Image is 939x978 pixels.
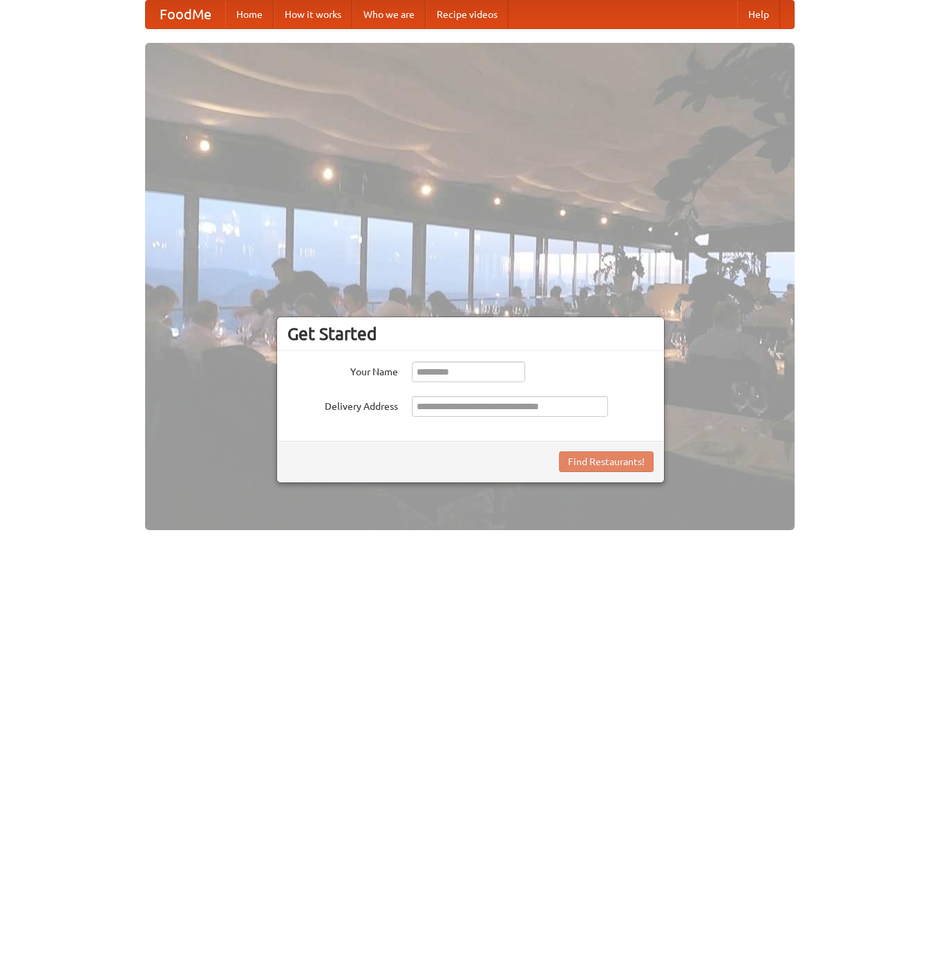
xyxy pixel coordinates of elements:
[287,361,398,379] label: Your Name
[426,1,509,28] a: Recipe videos
[352,1,426,28] a: Who we are
[225,1,274,28] a: Home
[287,396,398,413] label: Delivery Address
[737,1,780,28] a: Help
[274,1,352,28] a: How it works
[146,1,225,28] a: FoodMe
[287,323,654,344] h3: Get Started
[559,451,654,472] button: Find Restaurants!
